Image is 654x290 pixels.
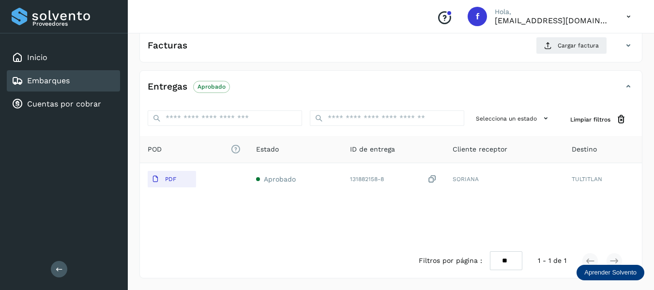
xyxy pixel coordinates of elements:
[577,265,644,280] div: Aprender Solvento
[165,176,176,183] p: PDF
[27,53,47,62] a: Inicio
[536,37,607,54] button: Cargar factura
[198,83,226,90] p: Aprobado
[563,110,634,128] button: Limpiar filtros
[264,175,296,183] span: Aprobado
[148,171,196,187] button: PDF
[27,76,70,85] a: Embarques
[453,144,507,154] span: Cliente receptor
[148,144,241,154] span: POD
[148,40,187,51] h4: Facturas
[584,269,637,276] p: Aprender Solvento
[472,110,555,126] button: Selecciona un estado
[7,47,120,68] div: Inicio
[564,163,642,195] td: TULTITLAN
[32,20,116,27] p: Proveedores
[7,93,120,115] div: Cuentas por cobrar
[572,144,597,154] span: Destino
[538,256,566,266] span: 1 - 1 de 1
[256,144,279,154] span: Estado
[140,78,642,103] div: EntregasAprobado
[558,41,599,50] span: Cargar factura
[419,256,482,266] span: Filtros por página :
[495,8,611,16] p: Hola,
[140,37,642,62] div: FacturasCargar factura
[445,163,564,195] td: SORIANA
[27,99,101,108] a: Cuentas por cobrar
[148,81,187,92] h4: Entregas
[495,16,611,25] p: finanzastransportesperez@gmail.com
[350,144,395,154] span: ID de entrega
[570,115,610,124] span: Limpiar filtros
[350,174,437,184] div: 131882158-8
[7,70,120,92] div: Embarques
